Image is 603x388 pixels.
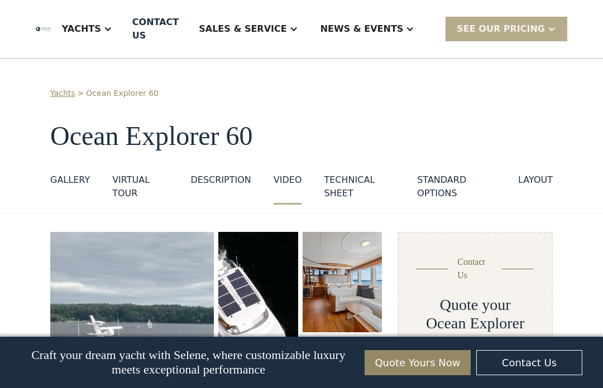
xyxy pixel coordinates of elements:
div: GALLERY [50,173,90,187]
div: VIDEO [274,173,302,187]
a: Ocean Explorer 60 [86,88,159,99]
h2: Ocean Explorer 60 [417,314,534,351]
a: Yachts [50,88,75,99]
div: Sales & Service [199,22,286,36]
h1: Ocean Explorer 60 [50,122,553,151]
div: News & EVENTS [309,7,426,51]
a: GALLERY [50,173,90,205]
div: > [78,88,84,99]
a: VIRTUAL TOUR [112,173,168,205]
a: open lightbox [303,232,382,332]
div: layout [518,173,553,187]
div: SEE Our Pricing [446,17,567,41]
a: Quote Yours Now [365,350,471,375]
a: layout [518,173,553,205]
div: standard options [417,173,496,200]
div: News & EVENTS [320,22,404,36]
a: Contact Us [476,350,582,375]
div: Contact Us [457,255,493,282]
a: DESCRIPTION [191,173,251,205]
a: Technical sheet [324,173,395,205]
div: SEE Our Pricing [457,22,545,36]
div: VIRTUAL TOUR [112,173,168,200]
div: DESCRIPTION [191,173,251,187]
img: logo [36,27,51,32]
a: VIDEO [274,173,302,205]
div: Yachts [51,7,123,51]
div: Sales & Service [188,7,309,51]
p: Craft your dream yacht with Selene, where customizable luxury meets exceptional performance [21,348,356,377]
a: standard options [417,173,496,205]
h2: Quote your [440,295,511,314]
div: Contact US [132,16,179,42]
div: Yachts [62,22,101,36]
div: Technical sheet [324,173,395,200]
